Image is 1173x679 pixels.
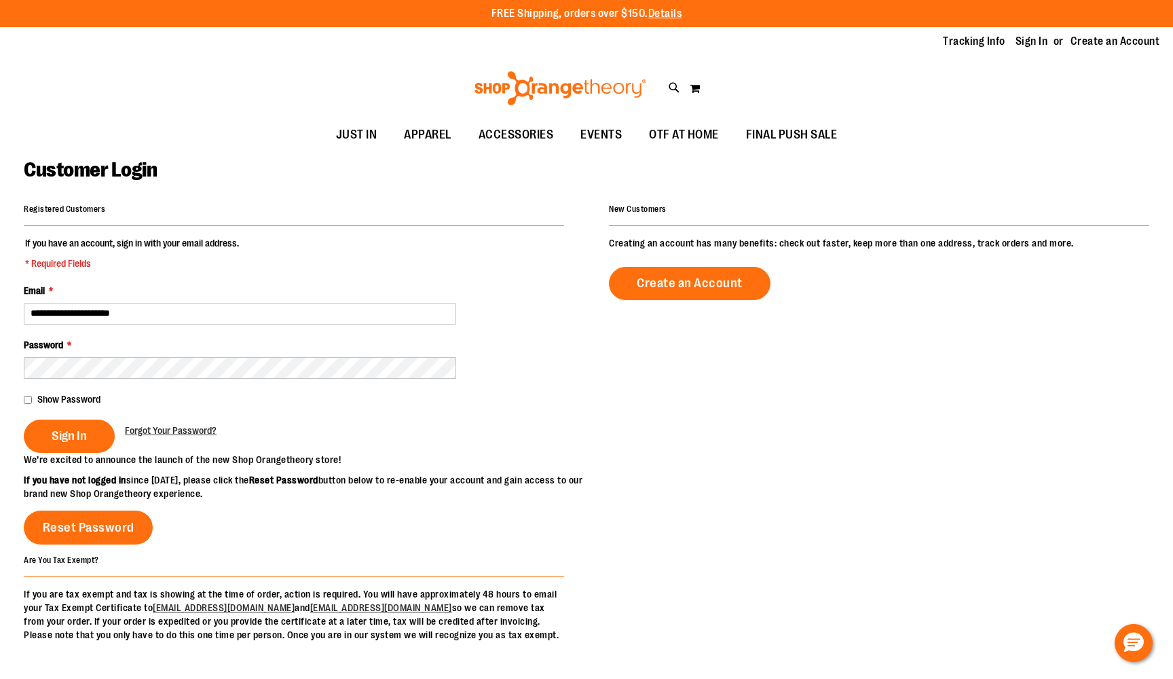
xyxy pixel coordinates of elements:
a: ACCESSORIES [465,120,567,151]
p: FREE Shipping, orders over $150. [491,6,682,22]
a: [EMAIL_ADDRESS][DOMAIN_NAME] [310,602,452,613]
a: Create an Account [1070,34,1160,49]
span: Create an Account [637,276,743,291]
a: Create an Account [609,267,770,300]
span: Password [24,339,63,350]
legend: If you have an account, sign in with your email address. [24,236,240,270]
a: OTF AT HOME [635,120,732,151]
strong: Reset Password [249,475,318,485]
a: Details [648,7,682,20]
a: Tracking Info [943,34,1005,49]
span: Email [24,285,45,296]
span: Customer Login [24,158,157,181]
a: EVENTS [567,120,635,151]
span: OTF AT HOME [649,120,719,150]
a: FINAL PUSH SALE [732,120,851,151]
p: If you are tax exempt and tax is showing at the time of order, action is required. You will have ... [24,587,564,642]
span: ACCESSORIES [479,120,554,150]
span: FINAL PUSH SALE [746,120,838,150]
a: Sign In [1016,34,1048,49]
span: Show Password [37,394,100,405]
a: [EMAIL_ADDRESS][DOMAIN_NAME] [153,602,295,613]
p: Creating an account has many benefits: check out faster, keep more than one address, track orders... [609,236,1149,250]
p: We’re excited to announce the launch of the new Shop Orangetheory store! [24,453,586,466]
img: Shop Orangetheory [472,71,648,105]
strong: Are You Tax Exempt? [24,555,99,564]
a: Reset Password [24,511,153,545]
a: JUST IN [322,120,391,151]
span: Sign In [52,428,87,443]
span: Reset Password [43,520,134,535]
a: Forgot Your Password? [125,424,217,437]
strong: If you have not logged in [24,475,126,485]
span: JUST IN [336,120,377,150]
span: * Required Fields [25,257,239,270]
strong: New Customers [609,204,667,214]
span: Forgot Your Password? [125,425,217,436]
button: Sign In [24,420,115,453]
p: since [DATE], please click the button below to re-enable your account and gain access to our bran... [24,473,586,500]
button: Hello, have a question? Let’s chat. [1115,624,1153,662]
span: EVENTS [580,120,622,150]
span: APPAREL [404,120,451,150]
a: APPAREL [390,120,465,151]
strong: Registered Customers [24,204,105,214]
